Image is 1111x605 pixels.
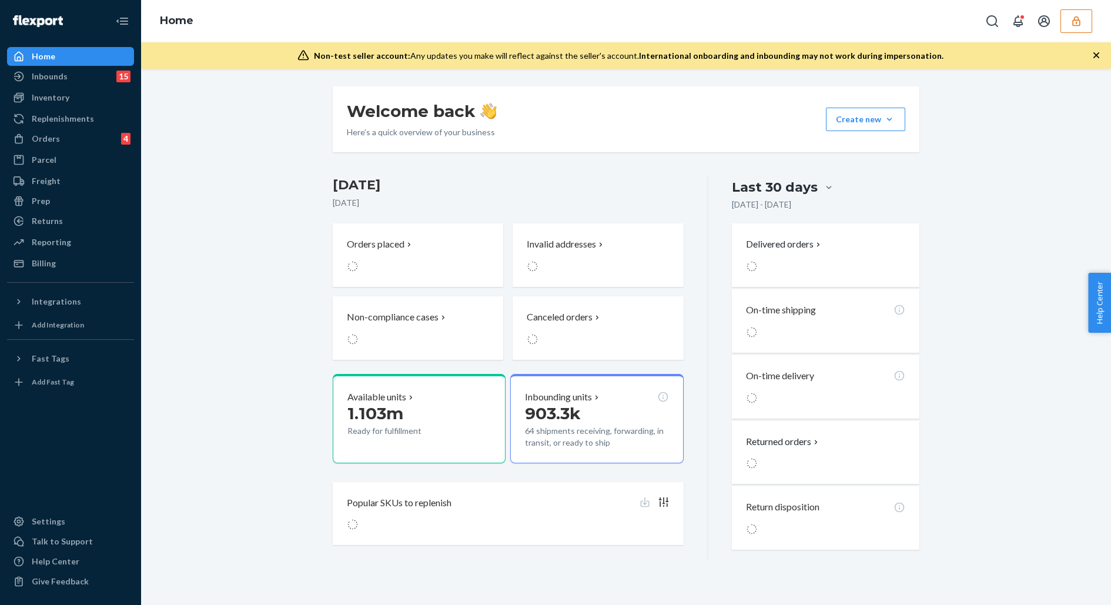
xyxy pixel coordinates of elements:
[513,296,683,360] button: Canceled orders
[480,103,497,119] img: hand-wave emoji
[7,212,134,230] a: Returns
[347,101,497,122] h1: Welcome back
[7,572,134,591] button: Give Feedback
[639,51,943,61] span: International onboarding and inbounding may not work during impersonation.
[32,556,79,567] div: Help Center
[347,425,456,437] p: Ready for fulfillment
[32,215,63,227] div: Returns
[347,310,439,324] p: Non-compliance cases
[32,51,55,62] div: Home
[7,254,134,273] a: Billing
[32,154,56,166] div: Parcel
[333,197,684,209] p: [DATE]
[347,403,403,423] span: 1.103m
[527,238,596,251] p: Invalid addresses
[732,199,791,210] p: [DATE] - [DATE]
[160,14,193,27] a: Home
[333,176,684,195] h3: [DATE]
[32,320,84,330] div: Add Integration
[32,576,89,587] div: Give Feedback
[7,192,134,210] a: Prep
[347,496,451,510] p: Popular SKUs to replenish
[513,223,683,287] button: Invalid addresses
[746,303,816,317] p: On-time shipping
[7,109,134,128] a: Replenishments
[7,151,134,169] a: Parcel
[32,113,94,125] div: Replenishments
[1006,9,1030,33] button: Open notifications
[1088,273,1111,333] button: Help Center
[13,15,63,27] img: Flexport logo
[32,377,74,387] div: Add Fast Tag
[111,9,134,33] button: Close Navigation
[116,71,130,82] div: 15
[525,390,592,404] p: Inbounding units
[525,425,668,449] p: 64 shipments receiving, forwarding, in transit, or ready to ship
[32,353,69,365] div: Fast Tags
[121,133,130,145] div: 4
[314,50,943,62] div: Any updates you make will reflect against the seller's account.
[347,390,406,404] p: Available units
[314,51,410,61] span: Non-test seller account:
[527,310,593,324] p: Canceled orders
[7,373,134,392] a: Add Fast Tag
[7,512,134,531] a: Settings
[746,435,821,449] button: Returned orders
[333,223,503,287] button: Orders placed
[7,552,134,571] a: Help Center
[32,175,61,187] div: Freight
[32,536,93,547] div: Talk to Support
[525,403,581,423] span: 903.3k
[7,172,134,190] a: Freight
[347,238,404,251] p: Orders placed
[746,238,823,251] button: Delivered orders
[150,4,203,38] ol: breadcrumbs
[1032,9,1056,33] button: Open account menu
[7,292,134,311] button: Integrations
[32,516,65,527] div: Settings
[333,374,506,463] button: Available units1.103mReady for fulfillment
[7,67,134,86] a: Inbounds15
[7,88,134,107] a: Inventory
[32,236,71,248] div: Reporting
[347,126,497,138] p: Here’s a quick overview of your business
[7,349,134,368] button: Fast Tags
[333,296,503,360] button: Non-compliance cases
[7,316,134,335] a: Add Integration
[732,178,818,196] div: Last 30 days
[7,129,134,148] a: Orders4
[981,9,1004,33] button: Open Search Box
[746,500,819,514] p: Return disposition
[32,258,56,269] div: Billing
[32,71,68,82] div: Inbounds
[746,369,814,383] p: On-time delivery
[7,47,134,66] a: Home
[32,133,60,145] div: Orders
[7,233,134,252] a: Reporting
[32,195,50,207] div: Prep
[7,532,134,551] a: Talk to Support
[32,296,81,307] div: Integrations
[32,92,69,103] div: Inventory
[826,108,905,131] button: Create new
[510,374,683,463] button: Inbounding units903.3k64 shipments receiving, forwarding, in transit, or ready to ship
